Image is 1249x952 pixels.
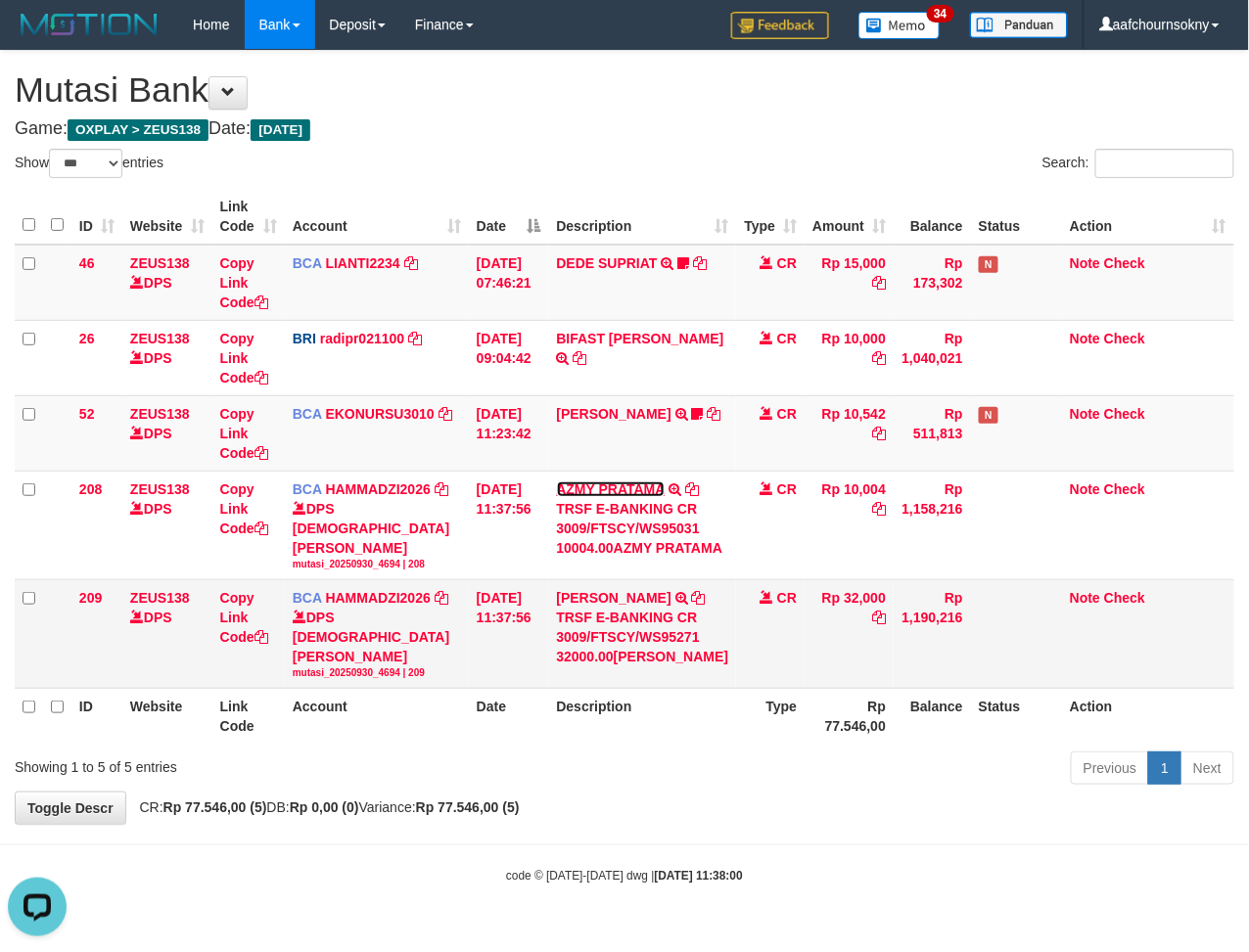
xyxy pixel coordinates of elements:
td: DPS [122,471,212,579]
span: 34 [927,5,953,23]
td: Rp 1,158,216 [894,471,971,579]
span: 46 [79,255,95,271]
a: Copy DEDE SUPRIAT to clipboard [693,255,707,271]
h4: Game: Date: [15,119,1234,139]
div: TRSF E-BANKING CR 3009/FTSCY/WS95031 10004.00AZMY PRATAMA [557,499,729,558]
th: Website: activate to sort column ascending [122,189,212,245]
td: [DATE] 11:37:56 [469,580,549,689]
td: [DATE] 09:04:42 [469,320,549,395]
a: AZMY PRATAMA [557,481,666,497]
a: 1 [1148,751,1181,785]
a: Check [1104,590,1145,606]
a: Copy Link Code [220,255,268,310]
a: Copy Link Code [220,406,268,461]
span: CR [777,590,797,606]
td: Rp 511,813 [894,395,971,471]
img: panduan.png [970,12,1068,38]
a: HAMMADZI2026 [326,590,431,606]
a: BIFAST [PERSON_NAME] [557,331,724,346]
strong: Rp 77.546,00 (5) [416,799,520,815]
span: Has Note [979,256,998,273]
a: Copy radipr021100 to clipboard [408,331,422,346]
a: Copy Rp 15,000 to clipboard [872,275,886,291]
span: BCA [293,481,322,497]
a: Next [1180,751,1234,785]
a: EKONURSU3010 [326,406,435,422]
a: [PERSON_NAME] [557,590,671,606]
span: CR [777,481,797,497]
a: Copy RIVEN ANDY A to clipboard [708,406,721,422]
a: Note [1070,255,1100,271]
td: Rp 32,000 [805,580,894,689]
td: [DATE] 11:23:42 [469,395,549,471]
div: Showing 1 to 5 of 5 entries [15,749,506,777]
td: [DATE] 07:46:21 [469,245,549,321]
span: 26 [79,331,95,346]
a: ZEUS138 [130,255,190,271]
a: HAMMADZI2026 [326,481,431,497]
strong: [DATE] 11:38:00 [655,869,743,883]
a: Copy Link Code [220,481,268,536]
input: Search: [1095,149,1234,178]
td: Rp 15,000 [805,245,894,321]
th: Date: activate to sort column descending [469,189,549,245]
td: DPS [122,320,212,395]
a: Copy HAMMADZI2026 to clipboard [435,481,448,497]
th: Description [549,689,737,745]
a: Copy Rp 32,000 to clipboard [872,610,886,625]
td: Rp 10,000 [805,320,894,395]
a: Check [1104,331,1145,346]
div: mutasi_20250930_4694 | 209 [293,666,461,680]
th: Description: activate to sort column ascending [549,189,737,245]
a: ZEUS138 [130,406,190,422]
th: Type [736,689,805,745]
a: Copy HAMMADZI2026 to clipboard [435,590,448,606]
a: radipr021100 [320,331,404,346]
a: Previous [1071,751,1149,785]
th: Account [285,689,469,745]
span: BCA [293,590,322,606]
a: Copy Rp 10,000 to clipboard [872,350,886,366]
th: ID: activate to sort column ascending [71,189,122,245]
span: BCA [293,255,322,271]
th: Status [971,689,1062,745]
th: ID [71,689,122,745]
a: ZEUS138 [130,481,190,497]
td: DPS [122,580,212,689]
span: BCA [293,406,322,422]
a: Copy Link Code [220,590,268,645]
span: 209 [79,590,102,606]
a: Copy Rp 10,004 to clipboard [872,501,886,517]
a: Note [1070,331,1100,346]
img: Button%20Memo.svg [858,12,941,39]
span: CR [777,331,797,346]
td: DPS [122,395,212,471]
button: Open LiveChat chat widget [8,8,67,67]
span: CR [777,255,797,271]
th: Action [1062,689,1234,745]
a: Copy AZMY PRATAMA to clipboard [685,481,699,497]
th: Amount: activate to sort column ascending [805,189,894,245]
a: Check [1104,481,1145,497]
img: Feedback.jpg [731,12,829,39]
select: Showentries [49,149,122,178]
th: Status [971,189,1062,245]
span: [DATE] [251,119,310,141]
a: LIANTI2234 [326,255,400,271]
th: Type: activate to sort column ascending [736,189,805,245]
span: CR: DB: Variance: [130,799,520,815]
a: Check [1104,406,1145,422]
th: Link Code [212,689,285,745]
h1: Mutasi Bank [15,70,1234,110]
a: Copy LIANTI2234 to clipboard [404,255,418,271]
th: Website [122,689,212,745]
a: Check [1104,255,1145,271]
td: Rp 1,190,216 [894,580,971,689]
label: Search: [1042,149,1234,178]
div: DPS [DEMOGRAPHIC_DATA][PERSON_NAME] [293,499,461,571]
td: DPS [122,245,212,321]
th: Balance [894,189,971,245]
div: DPS [DEMOGRAPHIC_DATA][PERSON_NAME] [293,608,461,680]
img: MOTION_logo.png [15,10,163,39]
a: Copy Rp 10,542 to clipboard [872,426,886,441]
